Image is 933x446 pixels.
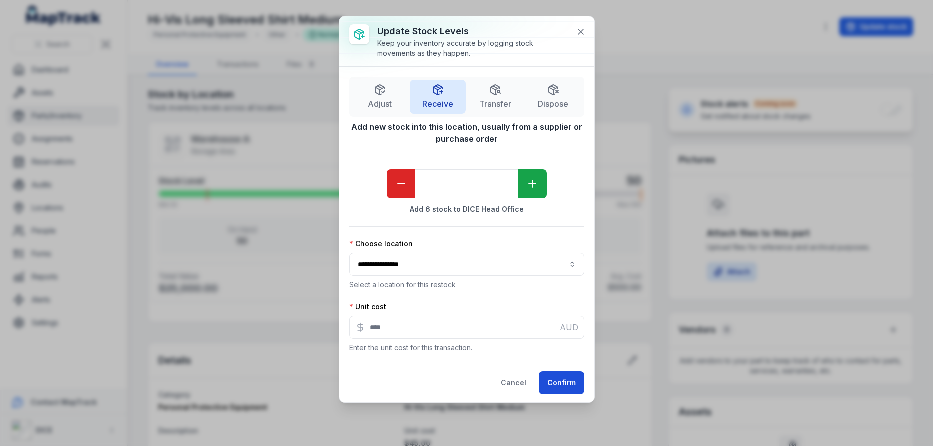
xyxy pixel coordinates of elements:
h3: Update stock levels [377,24,568,38]
button: Dispose [525,80,581,114]
strong: Add 6 stock to DICE Head Office [349,204,584,214]
label: Choose location [349,239,413,249]
span: Dispose [538,98,568,110]
p: Select a location for this restock [349,280,584,290]
input: undefined-form-item-label [415,169,518,198]
span: Receive [422,98,453,110]
span: Transfer [479,98,511,110]
button: Receive [410,80,466,114]
strong: Add new stock into this location, usually from a supplier or purchase order [349,121,584,145]
p: Enter the unit cost for this transaction. [349,343,584,353]
button: Adjust [352,80,408,114]
button: Transfer [468,80,524,114]
span: Adjust [368,98,392,110]
input: :r38:-form-item-label [349,316,584,339]
button: Cancel [492,371,535,394]
label: Unit cost [349,302,386,312]
button: Confirm [539,371,584,394]
div: Keep your inventory accurate by logging stock movements as they happen. [377,38,568,58]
